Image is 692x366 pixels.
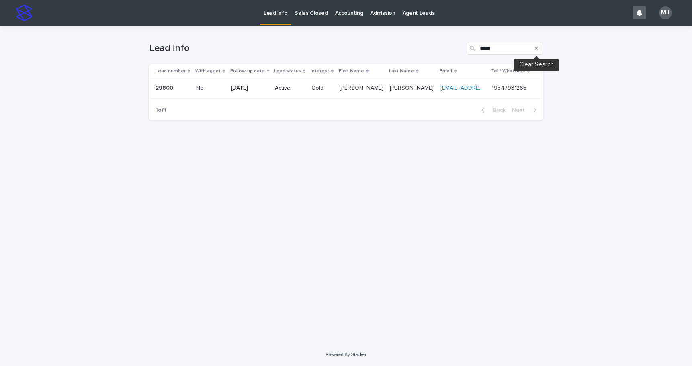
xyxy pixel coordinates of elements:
p: Interest [311,67,329,76]
img: stacker-logo-s-only.png [16,5,32,21]
a: [EMAIL_ADDRESS][DOMAIN_NAME] [440,85,531,91]
span: Next [512,107,530,113]
p: Email [440,67,452,76]
a: Powered By Stacker [326,352,366,357]
input: Search [467,42,543,55]
p: Tel / Whatsapp [491,67,525,76]
p: [PERSON_NAME] [390,83,435,92]
h1: Lead info [149,43,463,54]
p: Lead number [156,67,186,76]
p: Last Name [389,67,414,76]
p: First Name [339,67,364,76]
div: MT [659,6,672,19]
p: [DATE] [231,85,269,92]
button: Back [475,107,509,114]
p: No [196,85,225,92]
p: Follow-up date [230,67,265,76]
p: 1 of 1 [149,101,173,120]
p: With agent [195,67,221,76]
p: 29800 [156,83,175,92]
p: 19547931265 [492,83,528,92]
p: Cold [311,85,333,92]
p: Lead status [274,67,301,76]
tr: 2980029800 No[DATE]ActiveCold[PERSON_NAME][PERSON_NAME] [PERSON_NAME][PERSON_NAME] [EMAIL_ADDRESS... [149,78,543,99]
button: Next [509,107,543,114]
p: [PERSON_NAME] [340,83,385,92]
p: Active [275,85,305,92]
span: Back [488,107,506,113]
